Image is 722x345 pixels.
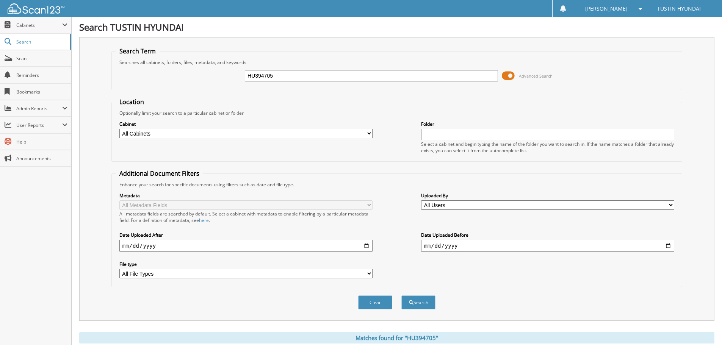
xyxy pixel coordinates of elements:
label: Cabinet [119,121,373,127]
button: Search [401,295,435,309]
label: Metadata [119,192,373,199]
legend: Search Term [116,47,160,55]
legend: Additional Document Filters [116,169,203,178]
span: Search [16,39,66,45]
label: Date Uploaded After [119,232,373,238]
label: File type [119,261,373,267]
div: Select a cabinet and begin typing the name of the folder you want to search in. If the name match... [421,141,674,154]
span: Reminders [16,72,67,78]
div: Enhance your search for specific documents using filters such as date and file type. [116,181,678,188]
div: Matches found for "HU394705" [79,332,714,343]
span: Advanced Search [519,73,553,79]
input: end [421,240,674,252]
button: Clear [358,295,392,309]
span: Scan [16,55,67,62]
span: Bookmarks [16,89,67,95]
input: start [119,240,373,252]
div: Optionally limit your search to a particular cabinet or folder [116,110,678,116]
div: Searches all cabinets, folders, files, metadata, and keywords [116,59,678,66]
span: TUSTIN HYUNDAI [657,6,701,11]
label: Date Uploaded Before [421,232,674,238]
span: Cabinets [16,22,62,28]
legend: Location [116,98,148,106]
h1: Search TUSTIN HYUNDAI [79,21,714,33]
span: [PERSON_NAME] [585,6,628,11]
span: Announcements [16,155,67,162]
div: All metadata fields are searched by default. Select a cabinet with metadata to enable filtering b... [119,211,373,223]
span: User Reports [16,122,62,128]
label: Uploaded By [421,192,674,199]
span: Admin Reports [16,105,62,112]
label: Folder [421,121,674,127]
a: here [199,217,209,223]
span: Help [16,139,67,145]
img: scan123-logo-white.svg [8,3,64,14]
